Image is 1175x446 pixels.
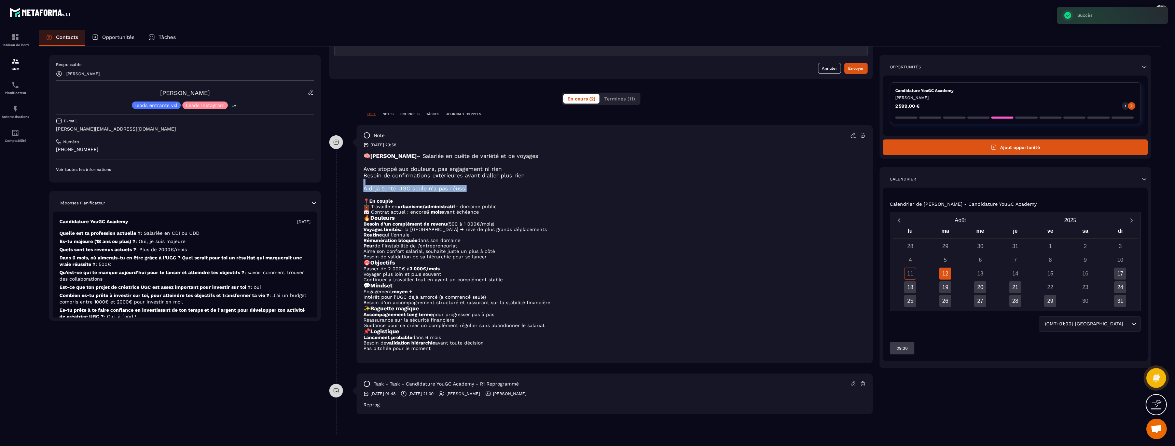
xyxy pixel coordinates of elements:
[102,34,135,40] p: Opportunités
[363,305,866,312] h3: ✨
[1125,104,1126,108] p: 1
[904,268,916,280] div: 11
[56,146,314,153] p: [PHONE_NUMBER]
[59,284,310,290] p: Est-ce que ton projet de créatrice UGC est assez important pour investir sur toi ?
[1009,240,1021,252] div: 31
[1125,216,1138,225] button: Next month
[59,230,310,236] p: Quelle est ta profession actuelle ?
[367,112,376,117] p: TOUT
[374,132,385,139] p: note
[363,254,866,259] li: Besoin de validation de sa hiérarchie pour se lancer
[1146,419,1167,439] a: Ouvrir le chat
[400,112,419,117] p: COURRIELS
[363,282,866,289] h3: 💬
[928,226,963,238] div: ma
[974,295,986,307] div: 27
[2,43,29,47] p: Tableau de bord
[1044,240,1056,252] div: 1
[2,115,29,119] p: Automatisations
[370,305,419,312] strong: Baguette magique
[963,226,998,238] div: me
[890,201,1037,207] p: Calendrier de [PERSON_NAME] - Candidature YouGC Academy
[59,255,310,268] p: Dans 6 mois, où aimerais-tu en être grâce à l’UGC ? Quel serait pour toi un résultat qui marquera...
[1043,320,1124,328] span: (GMT+01:00) [GEOGRAPHIC_DATA]
[374,381,519,387] p: task - task - Candidature YouGC Academy - R1 Reprogrammé
[890,176,916,182] p: Calendrier
[939,268,951,280] div: 12
[904,240,916,252] div: 28
[363,221,866,227] li: (500 à 1 000€/mois)
[895,104,920,108] p: 2 599,00 €
[370,215,395,221] strong: Douleurs
[59,269,310,282] p: Qu’est-ce qui te manque aujourd’hui pour te lancer et atteindre tes objectifs ?
[363,266,866,271] li: Passer de 2 000€ à
[56,34,78,40] p: Contacts
[974,281,986,293] div: 20
[2,124,29,148] a: accountantaccountantComptabilité
[363,185,866,192] h3: A déjà tenté UGC seule n'a pas réussi
[895,88,1135,93] p: Candidature YouGC Academy
[893,226,1138,307] div: Calendar wrapper
[363,317,866,323] li: Réassurance sur la sécurité financière
[363,346,866,351] li: Pas pitchée pour le moment
[56,62,314,67] p: Responsable
[66,71,100,76] p: [PERSON_NAME]
[96,261,111,267] span: : 500€
[1114,281,1126,293] div: 24
[939,281,951,293] div: 19
[363,294,866,300] li: Intérêt pour l’UGC déjà amorcé (a commencé seule)
[409,391,433,396] p: [DATE] 21:00
[446,112,481,117] p: JOURNAUX D'APPELS
[1039,316,1141,332] div: Search for option
[1114,240,1126,252] div: 3
[251,284,261,290] span: : oui
[974,268,986,280] div: 13
[897,346,908,351] p: 09:30
[363,243,866,248] li: de l’instabilité de l’entrepreneuriat
[363,232,382,238] strong: Routine
[363,323,866,328] li: Guidance pour se créer un complément régulier sans abandonner le salariat
[363,198,866,204] p: 📍
[974,240,986,252] div: 30
[363,227,866,232] li: à la [GEOGRAPHIC_DATA] → rêve de plus grands déplacements
[1079,281,1091,293] div: 23
[890,64,921,70] p: Opportunités
[369,198,393,204] strong: En couple
[363,227,400,232] strong: Voyages limités
[563,94,599,104] button: En cours (2)
[1009,295,1021,307] div: 28
[363,335,412,340] strong: Lancement probable
[1009,281,1021,293] div: 21
[39,30,85,46] a: Contacts
[939,240,951,252] div: 29
[158,34,176,40] p: Tâches
[11,105,19,113] img: automations
[370,259,395,266] strong: Objectifs
[939,254,951,266] div: 5
[398,204,455,209] strong: urbanisme/administratif
[1044,268,1056,280] div: 15
[1079,240,1091,252] div: 2
[11,33,19,41] img: formation
[426,112,439,117] p: TÂCHES
[893,226,928,238] div: lu
[136,247,187,252] span: : Plus de 2000€/mois
[141,230,199,236] span: : Salariée en CDI ou CDD
[363,209,866,215] p: 📅 Contrat actuel : encore avant échéance
[59,238,310,245] p: Es-tu majeure (18 ans ou plus) ?
[1009,254,1021,266] div: 7
[363,232,866,238] li: qui l’ennuie
[59,218,128,225] p: Candidature YouGC Academy
[370,328,399,335] strong: Logistique
[59,307,310,320] p: Es-tu prête à te faire confiance en investissant de ton temps et de l'argent pour développer ton ...
[883,139,1148,155] button: Ajout opportunité
[426,209,442,215] strong: 6 mois
[600,94,639,104] button: Terminés (11)
[410,266,440,271] strong: 3 000€/mois
[136,239,185,244] span: : Oui, je suis majeure
[363,221,447,227] strong: Besoin d’un complément de revenu
[370,282,392,289] strong: Mindset
[10,6,71,18] img: logo
[1079,254,1091,266] div: 9
[63,139,79,145] p: Numéro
